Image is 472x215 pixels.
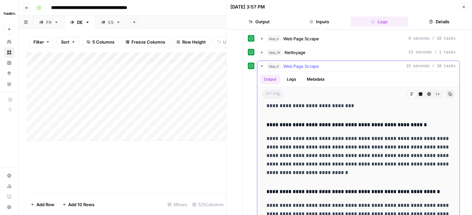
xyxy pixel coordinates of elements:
[182,39,206,45] span: Row Height
[190,199,226,210] div: 5/5 Columns
[230,16,288,27] button: Output
[172,37,210,47] button: Row Height
[4,181,14,191] a: Usage
[36,201,54,208] span: Add Row
[283,63,319,69] span: Web Page Scrape
[4,8,16,19] img: Haskn Logo
[267,35,281,42] span: step_4
[223,39,234,45] span: Undo
[283,35,319,42] span: Web Page Scrape
[267,63,281,69] span: step_4
[406,63,456,69] span: 15 seconds / 10 tasks
[4,202,14,212] button: Help + Support
[68,201,94,208] span: Add 10 Rows
[82,37,119,47] button: 5 Columns
[4,68,14,79] a: Opportunities
[4,58,14,68] a: Insights
[58,199,98,210] button: Add 10 Rows
[4,79,14,89] a: Your Data
[57,37,80,47] button: Sort
[64,16,95,29] a: DE
[121,37,169,47] button: Freeze Columns
[77,19,83,26] div: DE
[95,16,126,29] a: ES
[303,74,328,84] button: Metadata
[27,199,58,210] button: Add Row
[260,74,280,84] button: Output
[4,191,14,202] a: Learning Hub
[92,39,114,45] span: 5 Columns
[230,4,265,10] div: [DATE] 3:57 PM
[283,74,300,84] button: Logs
[4,37,14,47] a: Home
[411,16,468,27] button: Details
[290,16,348,27] button: Inputs
[4,47,14,58] a: Browse
[408,49,456,55] span: 23 seconds / 1 tasks
[213,37,238,47] button: Undo
[108,19,113,26] div: ES
[257,33,460,44] button: 9 seconds / 10 tasks
[165,199,190,210] div: 6 Rows
[61,39,69,45] span: Sort
[263,90,283,98] span: string
[33,39,44,45] span: Filter
[257,61,460,71] button: 15 seconds / 10 tasks
[29,37,54,47] button: Filter
[4,5,14,22] button: Workspace: Haskn
[131,39,165,45] span: Freeze Columns
[4,170,14,181] a: Settings
[267,49,282,56] span: step_14
[46,19,51,26] div: FR
[351,16,408,27] button: Logs
[285,49,305,56] span: Nettoyage
[408,36,456,42] span: 9 seconds / 10 tasks
[257,47,460,58] button: 23 seconds / 1 tasks
[33,16,64,29] a: FR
